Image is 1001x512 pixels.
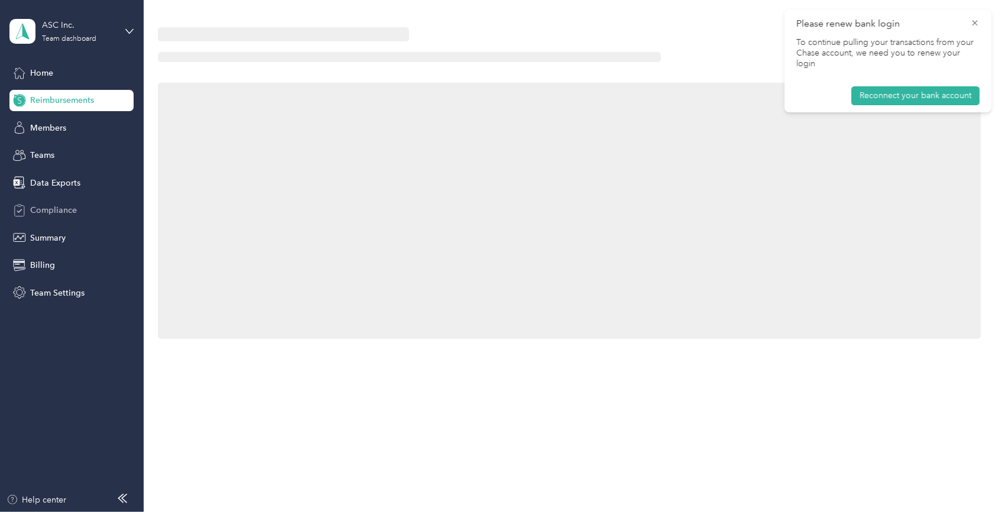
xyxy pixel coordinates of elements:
[796,17,962,31] p: Please renew bank login
[30,177,80,189] span: Data Exports
[935,446,1001,512] iframe: Everlance-gr Chat Button Frame
[30,122,66,134] span: Members
[30,149,54,161] span: Teams
[42,19,116,31] div: ASC Inc.
[851,86,980,105] button: Reconnect your bank account
[30,287,85,299] span: Team Settings
[30,259,55,271] span: Billing
[30,67,53,79] span: Home
[30,204,77,216] span: Compliance
[30,232,66,244] span: Summary
[30,94,94,106] span: Reimbursements
[42,35,96,43] div: Team dashboard
[796,37,980,70] p: To continue pulling your transactions from your Chase account, we need you to renew your login
[7,494,67,506] button: Help center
